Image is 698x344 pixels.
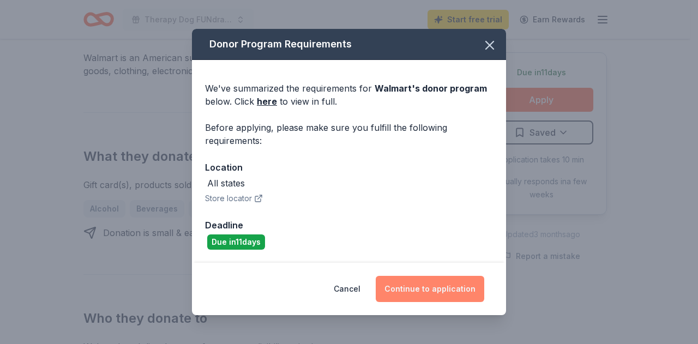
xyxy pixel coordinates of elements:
div: Donor Program Requirements [192,29,506,60]
button: Store locator [205,192,263,205]
span: Walmart 's donor program [375,83,487,94]
button: Cancel [334,276,360,302]
button: Continue to application [376,276,484,302]
div: Due in 11 days [207,234,265,250]
a: here [257,95,277,108]
div: All states [207,177,245,190]
div: Before applying, please make sure you fulfill the following requirements: [205,121,493,147]
div: We've summarized the requirements for below. Click to view in full. [205,82,493,108]
div: Location [205,160,493,174]
div: Deadline [205,218,493,232]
